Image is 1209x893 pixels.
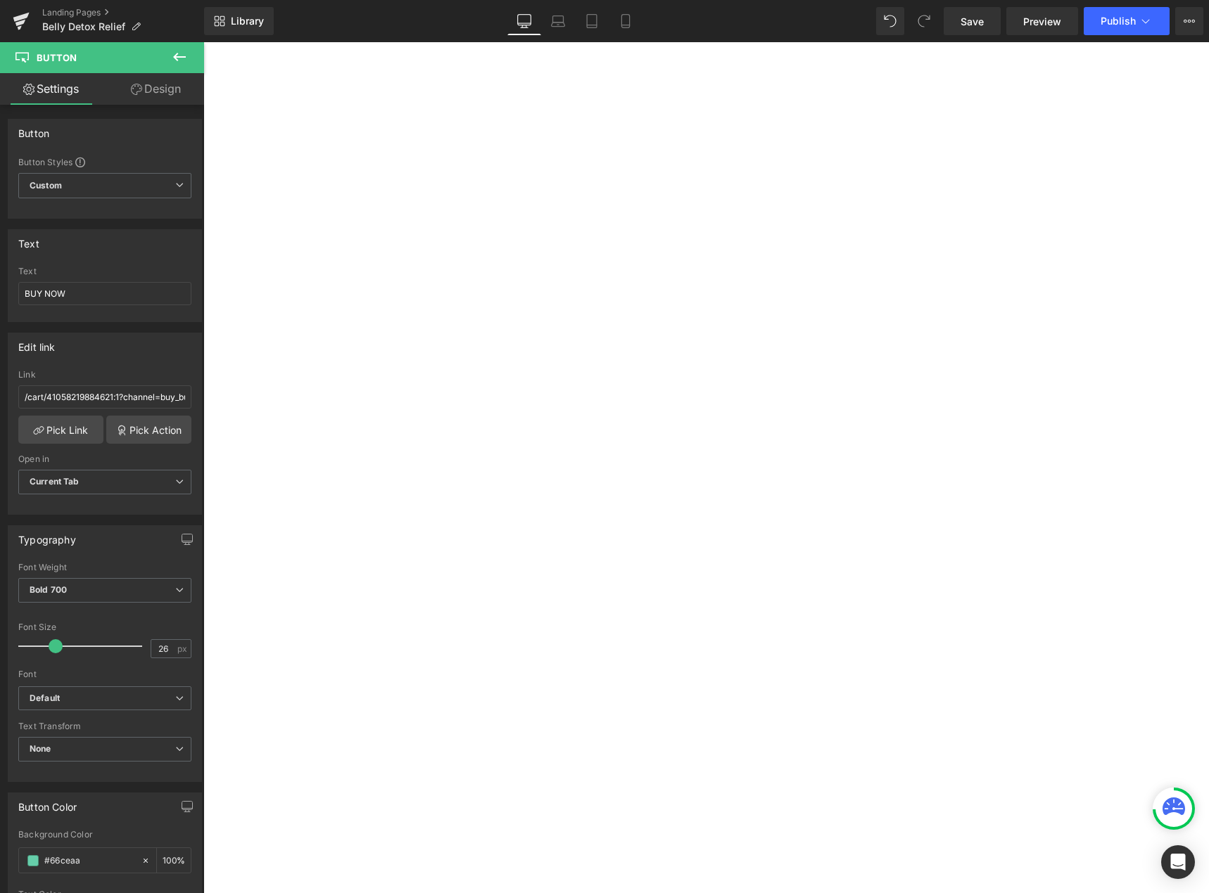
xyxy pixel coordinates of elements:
[1101,15,1136,27] span: Publish
[575,7,609,35] a: Tablet
[1006,7,1078,35] a: Preview
[157,848,191,873] div: %
[961,14,984,29] span: Save
[105,73,207,105] a: Design
[1175,7,1203,35] button: More
[507,7,541,35] a: Desktop
[30,743,51,754] b: None
[18,563,191,572] div: Font Weight
[30,693,60,705] i: Default
[18,230,39,250] div: Text
[37,52,77,63] span: Button
[44,853,134,868] input: Color
[18,385,191,409] input: https://your-shop.myshopify.com
[541,7,575,35] a: Laptop
[30,476,80,487] b: Current Tab
[30,584,67,595] b: Bold 700
[876,7,904,35] button: Undo
[204,7,274,35] a: New Library
[18,370,191,380] div: Link
[1161,845,1195,879] div: Open Intercom Messenger
[30,180,62,192] b: Custom
[18,622,191,632] div: Font Size
[18,526,76,546] div: Typography
[18,156,191,167] div: Button Styles
[609,7,643,35] a: Mobile
[42,21,125,32] span: Belly Detox Relief
[910,7,938,35] button: Redo
[18,454,191,464] div: Open in
[1084,7,1170,35] button: Publish
[1023,14,1061,29] span: Preview
[18,830,191,840] div: Background Color
[106,416,191,444] a: Pick Action
[18,793,77,813] div: Button Color
[231,15,264,27] span: Library
[18,120,49,139] div: Button
[18,266,191,276] div: Text
[18,669,191,679] div: Font
[18,721,191,731] div: Text Transform
[177,644,189,653] span: px
[18,416,103,444] a: Pick Link
[42,7,204,18] a: Landing Pages
[18,333,56,353] div: Edit link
